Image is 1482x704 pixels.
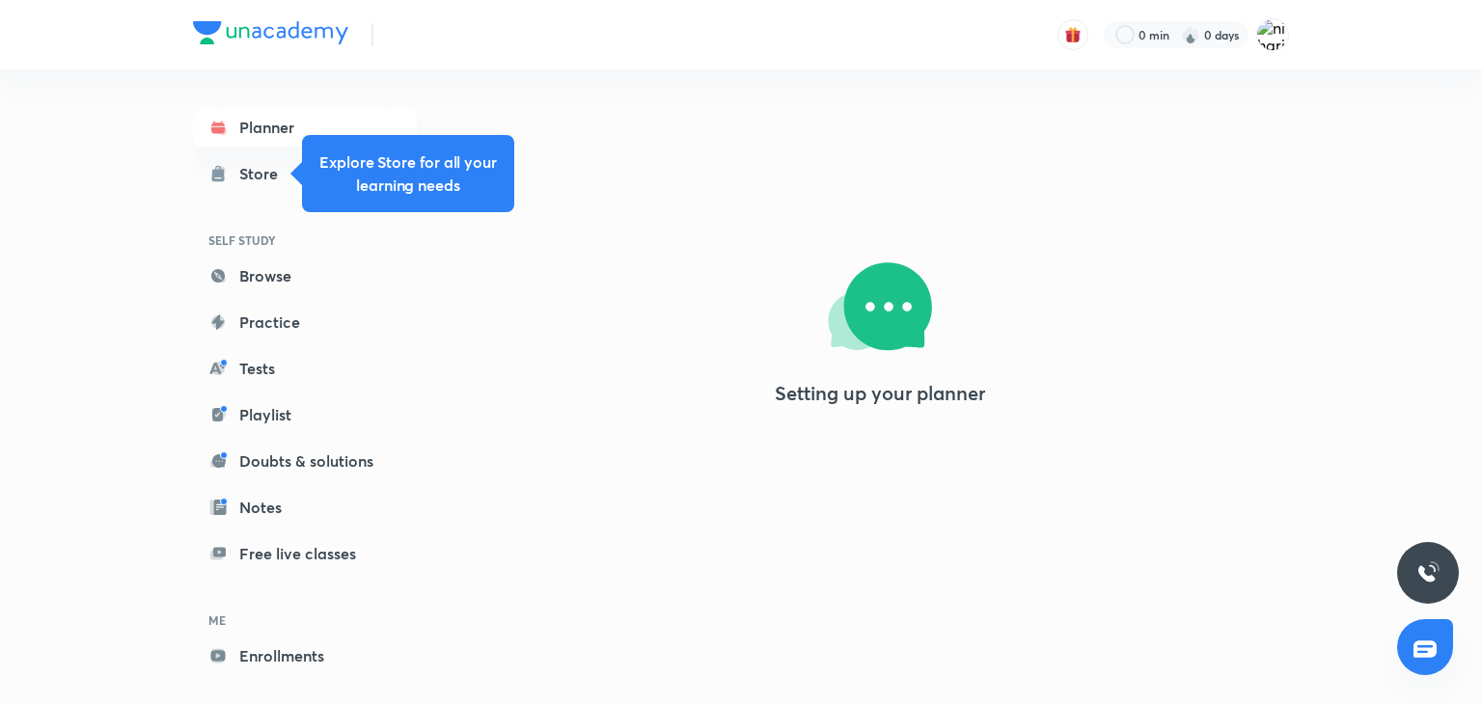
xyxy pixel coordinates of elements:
a: Planner [193,108,417,147]
a: Browse [193,257,417,295]
a: Free live classes [193,534,417,573]
img: Company Logo [193,21,348,44]
a: Doubts & solutions [193,442,417,480]
a: Enrollments [193,636,417,675]
a: Notes [193,488,417,527]
h4: Setting up your planner [775,382,985,405]
button: avatar [1057,19,1088,50]
a: Tests [193,349,417,388]
img: ttu [1416,561,1440,584]
a: Store [193,154,417,193]
h6: ME [193,604,417,636]
img: streak [1181,25,1200,44]
a: Playlist [193,395,417,434]
img: avatar [1064,26,1082,43]
div: Store [239,162,289,185]
a: Practice [193,303,417,341]
a: Company Logo [193,21,348,49]
h5: Explore Store for all your learning needs [317,150,499,197]
img: niharika rao [1256,18,1289,51]
h6: SELF STUDY [193,224,417,257]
